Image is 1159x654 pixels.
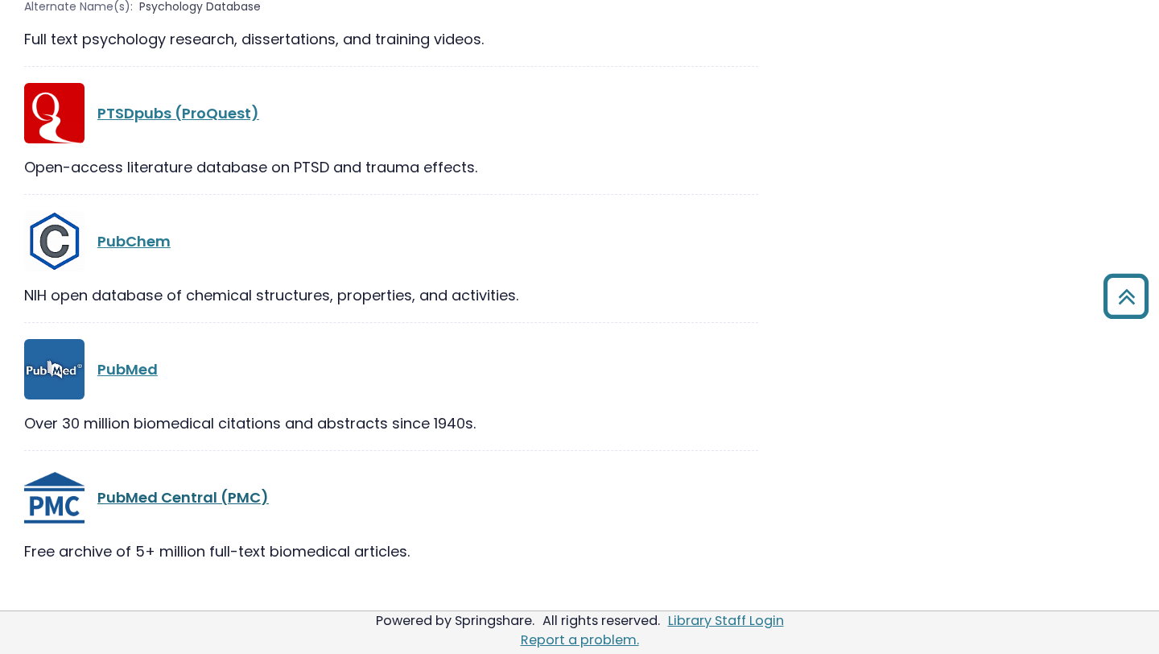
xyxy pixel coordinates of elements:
div: All rights reserved. [540,611,662,630]
div: Over 30 million biomedical citations and abstracts since 1940s. [24,412,758,434]
a: Back to Top [1097,281,1155,311]
a: Library Staff Login [668,611,784,630]
div: Full text psychology research, dissertations, and training videos. [24,28,758,50]
a: PubChem [97,231,171,251]
a: PubMed [97,359,158,379]
div: Open-access literature database on PTSD and trauma effects. [24,156,758,178]
a: Report a problem. [521,631,639,649]
div: Free archive of 5+ million full-text biomedical articles. [24,540,758,562]
a: PTSDpubs (ProQuest) [97,103,259,123]
div: NIH open database of chemical structures, properties, and activities. [24,284,758,306]
div: Powered by Springshare. [373,611,537,630]
a: PubMed Central (PMC) [97,487,269,507]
